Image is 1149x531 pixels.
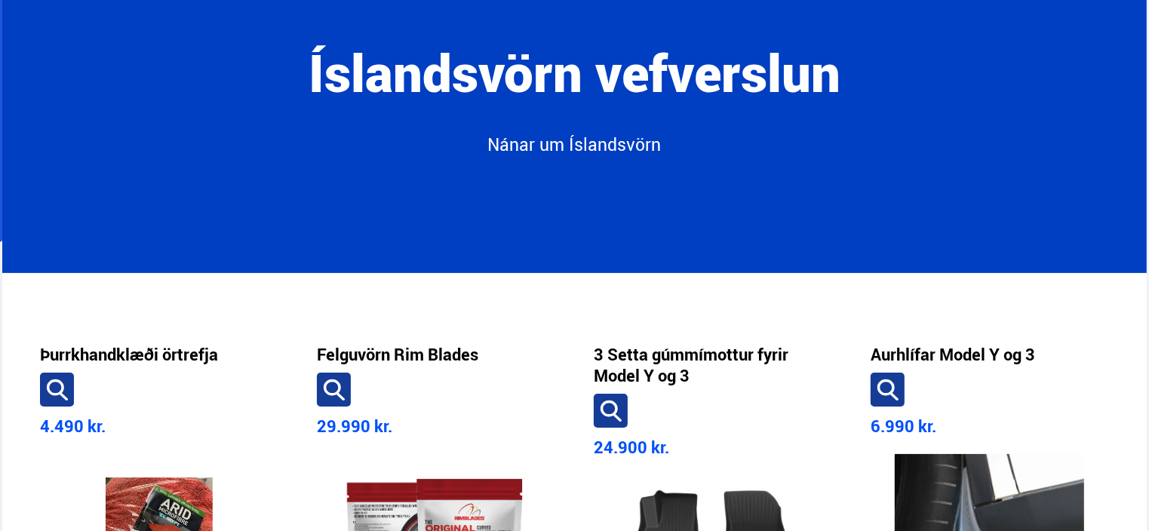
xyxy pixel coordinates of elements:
button: Opna LiveChat spjallviðmót [12,6,57,51]
a: 3 Setta gúmmímottur fyrir Model Y og 3 [594,344,831,386]
a: Nánar um Íslandsvörn [247,133,902,170]
a: Felguvörn Rim Blades [317,344,478,365]
span: 24.900 kr. [594,436,669,458]
h1: Íslandsvörn vefverslun [164,44,984,133]
a: Þurrkhandklæði örtrefja [40,344,218,365]
a: Aurhlífar Model Y og 3 [871,344,1035,365]
span: 6.990 kr. [871,415,936,437]
span: 4.490 kr. [40,415,106,437]
span: 29.990 kr. [317,415,392,437]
